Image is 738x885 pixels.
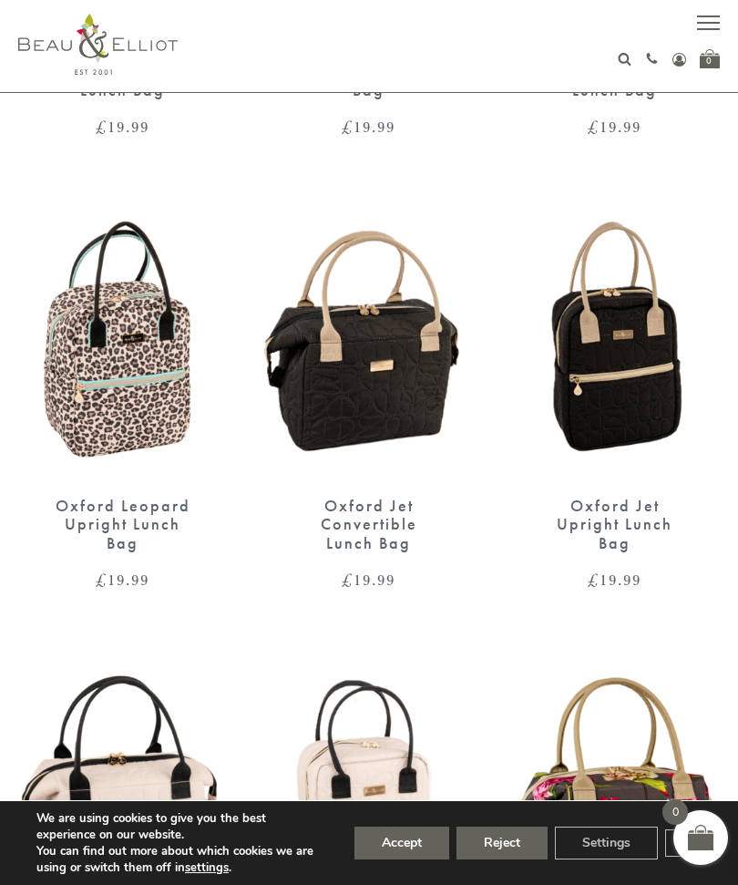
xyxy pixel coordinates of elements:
[342,116,395,138] bdi: 19.99
[510,208,720,588] a: Oxford Jet Upright Lunch Bag £19.99
[18,208,228,588] a: Oxford Leopard Upright Lunch Bag £19.99
[185,859,229,876] button: settings
[96,569,108,591] span: £
[96,116,149,138] bdi: 19.99
[264,208,474,588] a: Oxford Jet Convertible Lunch Bag £19.99
[296,44,442,100] div: Oxford Confetti Upright Lunch Bag
[456,827,548,859] button: Reject
[542,497,688,553] div: Oxford Jet Upright Lunch Bag
[588,116,600,138] span: £
[36,843,329,876] p: You can find out more about which cookies we are using or switch them off in .
[588,116,641,138] bdi: 19.99
[354,827,449,859] button: Accept
[18,14,178,75] img: logo
[588,569,641,591] bdi: 19.99
[96,569,149,591] bdi: 19.99
[50,497,196,553] div: Oxford Leopard Upright Lunch Bag
[296,497,442,553] div: Oxford Jet Convertible Lunch Bag
[700,49,720,68] a: 0
[542,44,688,100] div: Oxford Leopard Convertible Lunch Bag
[342,569,395,591] bdi: 19.99
[342,569,354,591] span: £
[96,116,108,138] span: £
[36,810,329,843] p: We are using cookies to give you the best experience on our website.
[342,116,354,138] span: £
[555,827,658,859] button: Settings
[665,829,698,857] button: Close GDPR Cookie Banner
[50,44,196,100] div: Oxford Confetti Convertible Lunch Bag
[588,569,600,591] span: £
[662,799,688,825] span: 0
